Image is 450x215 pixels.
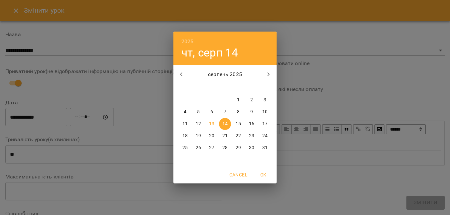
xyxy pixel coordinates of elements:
p: 23 [249,133,254,139]
span: OK [255,171,271,179]
button: 21 [219,130,231,142]
button: 28 [219,142,231,154]
span: сб [246,84,258,91]
p: 5 [197,109,200,115]
button: 30 [246,142,258,154]
p: 14 [222,121,228,127]
button: OK [253,169,274,181]
button: 10 [259,106,271,118]
button: чт, серп 14 [181,46,238,59]
button: 6 [206,106,218,118]
button: 4 [179,106,191,118]
p: 19 [196,133,201,139]
p: 25 [182,145,188,151]
button: 26 [192,142,204,154]
button: 8 [232,106,244,118]
button: 3 [259,94,271,106]
button: 13 [206,118,218,130]
p: 9 [250,109,253,115]
p: 4 [184,109,186,115]
button: 12 [192,118,204,130]
p: 3 [264,97,266,103]
p: 22 [236,133,241,139]
p: 1 [237,97,240,103]
p: 30 [249,145,254,151]
button: 15 [232,118,244,130]
span: пн [179,84,191,91]
p: 7 [224,109,226,115]
button: 2025 [181,37,194,46]
button: 1 [232,94,244,106]
p: 24 [262,133,268,139]
p: 15 [236,121,241,127]
p: 2 [250,97,253,103]
p: 28 [222,145,228,151]
p: 11 [182,121,188,127]
button: 24 [259,130,271,142]
button: 7 [219,106,231,118]
p: 17 [262,121,268,127]
span: чт [219,84,231,91]
p: 16 [249,121,254,127]
button: 23 [246,130,258,142]
button: 20 [206,130,218,142]
p: 21 [222,133,228,139]
p: серпень 2025 [189,70,261,78]
p: 26 [196,145,201,151]
p: 13 [209,121,214,127]
p: 20 [209,133,214,139]
p: 12 [196,121,201,127]
span: нд [259,84,271,91]
span: ср [206,84,218,91]
button: 17 [259,118,271,130]
p: 10 [262,109,268,115]
span: Cancel [229,171,247,179]
p: 6 [210,109,213,115]
p: 18 [182,133,188,139]
button: 19 [192,130,204,142]
button: 27 [206,142,218,154]
p: 27 [209,145,214,151]
button: 18 [179,130,191,142]
button: 11 [179,118,191,130]
button: Cancel [227,169,250,181]
button: 14 [219,118,231,130]
button: 25 [179,142,191,154]
button: 5 [192,106,204,118]
p: 31 [262,145,268,151]
button: 16 [246,118,258,130]
button: 31 [259,142,271,154]
button: 29 [232,142,244,154]
button: 9 [246,106,258,118]
p: 29 [236,145,241,151]
button: 2 [246,94,258,106]
span: вт [192,84,204,91]
button: 22 [232,130,244,142]
span: пт [232,84,244,91]
p: 8 [237,109,240,115]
